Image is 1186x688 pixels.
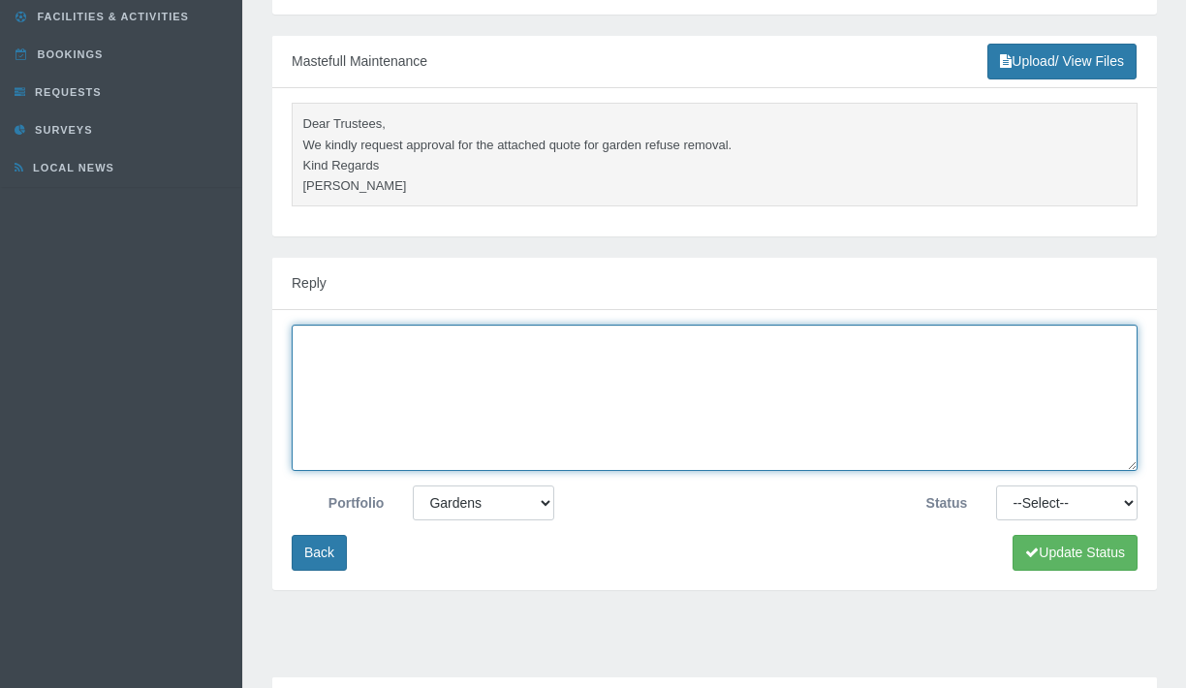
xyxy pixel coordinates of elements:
[33,48,104,60] span: Bookings
[1013,535,1138,571] button: Update Status
[292,535,347,571] a: Back
[277,485,398,515] label: Portfolio
[30,124,92,136] span: Surveys
[987,44,1137,79] a: Upload/ View Files
[860,485,982,515] label: Status
[272,36,1157,88] div: Mastefull Maintenance
[30,86,102,98] span: Requests
[33,11,189,22] span: Facilities & Activities
[272,258,1157,310] div: Reply
[292,103,1138,207] pre: Dear Trustees, We kindly request approval for the attached quote for garden refuse removal. Kind ...
[28,162,114,173] span: Local News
